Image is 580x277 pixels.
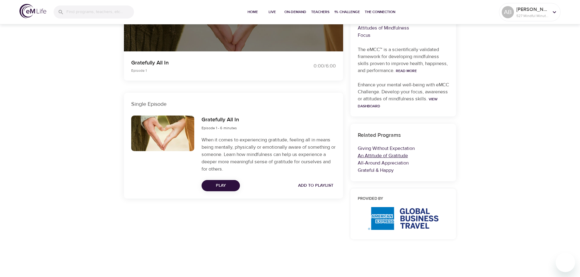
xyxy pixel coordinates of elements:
iframe: Button to launch messaging window [556,253,575,272]
h6: Related Programs [358,131,449,140]
p: [PERSON_NAME] [516,6,549,13]
p: Enhance your mental well-being with eMCC Challenge. Develop your focus, awareness or attitudes of... [358,81,449,109]
img: AmEx%20GBT%20logo.png [368,207,438,230]
button: Add to Playlist [296,180,336,191]
p: The eMCC™ is a scientifically validated framework for developing mindfulness skills proven to imp... [358,46,449,74]
p: Episode 1 [131,68,283,73]
img: logo [19,4,46,18]
p: 527 Mindful Minutes [516,13,549,19]
span: Add to Playlist [298,182,333,189]
span: Teachers [311,9,329,15]
span: Home [245,9,260,15]
span: On-Demand [284,9,306,15]
a: Giving Without Expectation [358,145,415,151]
a: View Dashboard [358,97,438,109]
h6: Gratefully All In [202,116,239,124]
a: An Attitude of Gratitude [358,153,408,159]
div: AB [502,6,514,18]
p: Focus [358,32,449,39]
p: Attitudes of Mindfulness [358,24,449,32]
a: All-Around Appreciation [358,160,409,166]
span: Play [206,182,235,189]
h6: Provided by [358,196,449,202]
span: Episode 1 - 6 minutes [202,126,237,130]
p: Single Episode [131,100,336,108]
span: 1% Challenge [334,9,360,15]
div: 0:00 / 6:00 [290,63,336,70]
a: Grateful & Happy [358,167,394,173]
p: Gratefully All In [131,59,283,67]
span: The Connection [365,9,395,15]
span: Live [265,9,279,15]
button: Play [202,180,240,191]
a: Read More [396,68,417,73]
input: Find programs, teachers, etc... [66,5,134,19]
p: When it comes to experiencing gratitude, feeling all in means being mentally, physically or emoti... [202,136,336,173]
